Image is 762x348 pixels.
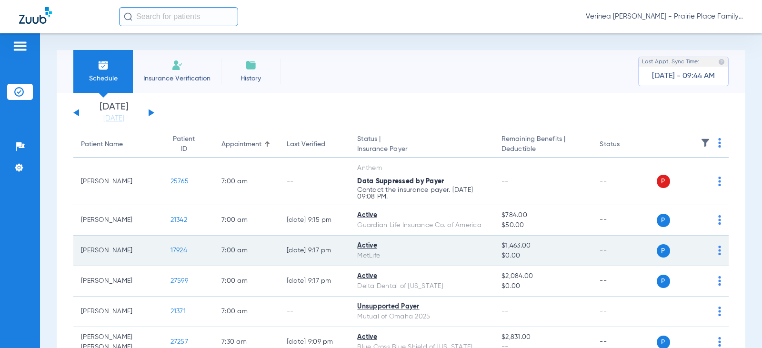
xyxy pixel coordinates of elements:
[140,74,214,83] span: Insurance Verification
[350,131,494,158] th: Status |
[170,308,186,315] span: 21371
[85,102,142,123] li: [DATE]
[357,332,486,342] div: Active
[501,251,584,261] span: $0.00
[170,217,187,223] span: 21342
[501,144,584,154] span: Deductible
[170,134,207,154] div: Patient ID
[287,139,342,149] div: Last Verified
[119,7,238,26] input: Search for patients
[19,7,52,24] img: Zuub Logo
[592,297,656,327] td: --
[718,246,721,255] img: group-dot-blue.svg
[279,236,350,266] td: [DATE] 9:17 PM
[718,177,721,186] img: group-dot-blue.svg
[357,241,486,251] div: Active
[221,139,261,149] div: Appointment
[279,266,350,297] td: [DATE] 9:17 PM
[718,307,721,316] img: group-dot-blue.svg
[81,139,123,149] div: Patient Name
[170,338,188,345] span: 27257
[592,205,656,236] td: --
[85,114,142,123] a: [DATE]
[501,332,584,342] span: $2,831.00
[357,178,444,185] span: Data Suppressed by Payer
[170,247,187,254] span: 17924
[170,178,189,185] span: 25765
[592,158,656,205] td: --
[357,251,486,261] div: MetLife
[357,187,486,200] p: Contact the insurance payer. [DATE] 09:08 PM.
[592,236,656,266] td: --
[718,337,721,347] img: group-dot-blue.svg
[718,215,721,225] img: group-dot-blue.svg
[501,281,584,291] span: $0.00
[245,60,257,71] img: History
[279,205,350,236] td: [DATE] 9:15 PM
[279,297,350,327] td: --
[357,271,486,281] div: Active
[357,220,486,230] div: Guardian Life Insurance Co. of America
[501,220,584,230] span: $50.00
[642,57,699,67] span: Last Appt. Sync Time:
[214,158,279,205] td: 7:00 AM
[718,276,721,286] img: group-dot-blue.svg
[357,281,486,291] div: Delta Dental of [US_STATE]
[357,210,486,220] div: Active
[214,205,279,236] td: 7:00 AM
[170,134,198,154] div: Patient ID
[73,158,163,205] td: [PERSON_NAME]
[73,205,163,236] td: [PERSON_NAME]
[501,178,509,185] span: --
[124,12,132,21] img: Search Icon
[221,139,271,149] div: Appointment
[592,131,656,158] th: Status
[652,71,715,81] span: [DATE] - 09:44 AM
[214,297,279,327] td: 7:00 AM
[701,138,710,148] img: filter.svg
[228,74,273,83] span: History
[279,158,350,205] td: --
[171,60,183,71] img: Manual Insurance Verification
[73,266,163,297] td: [PERSON_NAME]
[357,144,486,154] span: Insurance Payer
[357,312,486,322] div: Mutual of Omaha 2025
[501,241,584,251] span: $1,463.00
[718,138,721,148] img: group-dot-blue.svg
[586,12,743,21] span: Verinea [PERSON_NAME] - Prairie Place Family Dental
[357,163,486,173] div: Anthem
[287,139,325,149] div: Last Verified
[592,266,656,297] td: --
[357,302,486,312] div: Unsupported Payer
[657,175,670,188] span: P
[170,278,188,284] span: 27599
[657,275,670,288] span: P
[81,139,155,149] div: Patient Name
[80,74,126,83] span: Schedule
[73,236,163,266] td: [PERSON_NAME]
[657,244,670,258] span: P
[12,40,28,52] img: hamburger-icon
[718,59,725,65] img: last sync help info
[214,266,279,297] td: 7:00 AM
[73,297,163,327] td: [PERSON_NAME]
[214,236,279,266] td: 7:00 AM
[494,131,592,158] th: Remaining Benefits |
[657,214,670,227] span: P
[98,60,109,71] img: Schedule
[501,271,584,281] span: $2,084.00
[501,308,509,315] span: --
[501,210,584,220] span: $784.00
